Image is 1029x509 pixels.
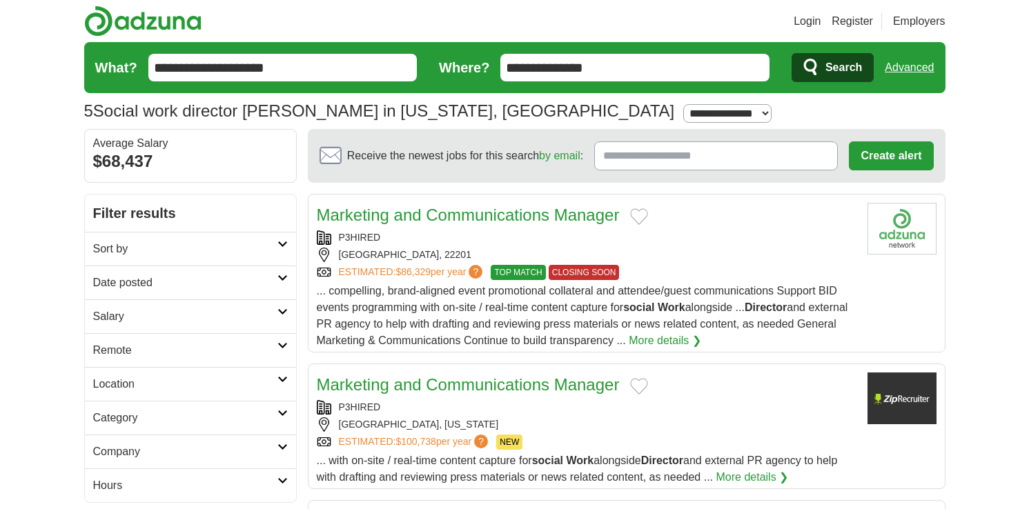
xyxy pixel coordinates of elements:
[93,275,277,291] h2: Date posted
[85,232,296,266] a: Sort by
[93,342,277,359] h2: Remote
[93,477,277,494] h2: Hours
[93,138,288,149] div: Average Salary
[85,367,296,401] a: Location
[317,455,838,483] span: ... with on-site / real-time content capture for alongside and external PR agency to help with dr...
[317,248,856,262] div: [GEOGRAPHIC_DATA], 22201
[95,57,137,78] label: What?
[93,376,277,392] h2: Location
[629,332,701,349] a: More details ❯
[85,401,296,435] a: Category
[395,436,435,447] span: $100,738
[893,13,945,30] a: Employers
[317,285,848,346] span: ... compelling, brand-aligned event promotional collateral and attendee/guest communications Supp...
[317,375,620,394] a: Marketing and Communications Manager
[85,333,296,367] a: Remote
[832,13,873,30] a: Register
[474,435,488,448] span: ?
[339,232,381,243] a: P3HIRED
[566,455,594,466] strong: Work
[491,265,545,280] span: TOP MATCH
[885,54,934,81] a: Advanced
[339,265,486,280] a: ESTIMATED:$86,329per year?
[549,265,620,280] span: CLOSING SOON
[317,417,856,432] div: [GEOGRAPHIC_DATA], [US_STATE]
[658,301,685,313] strong: Work
[532,455,563,466] strong: social
[496,435,522,450] span: NEW
[641,455,683,466] strong: Director
[469,265,482,279] span: ?
[84,99,93,123] span: 5
[85,299,296,333] a: Salary
[84,6,202,37] img: Adzuna logo
[85,194,296,232] h2: Filter results
[85,468,296,502] a: Hours
[84,101,675,120] h1: Social work director [PERSON_NAME] in [US_STATE], [GEOGRAPHIC_DATA]
[868,203,937,254] img: P3Hired logo
[849,141,933,170] button: Create alert
[339,401,381,412] a: P3HIRED
[794,13,821,30] a: Login
[439,57,489,78] label: Where?
[339,435,491,450] a: ESTIMATED:$100,738per year?
[792,53,874,82] button: Search
[539,150,580,161] a: by email
[93,410,277,426] h2: Category
[93,241,277,257] h2: Sort by
[630,208,648,225] button: Add to favorite jobs
[85,435,296,468] a: Company
[630,378,648,395] button: Add to favorite jobs
[347,148,583,164] span: Receive the newest jobs for this search :
[93,443,277,460] h2: Company
[395,266,431,277] span: $86,329
[745,301,787,313] strong: Director
[93,308,277,325] h2: Salary
[85,266,296,299] a: Date posted
[825,54,862,81] span: Search
[868,372,937,424] img: P3Hired logo
[317,206,620,224] a: Marketing and Communications Manager
[93,149,288,174] div: $68,437
[716,469,788,486] a: More details ❯
[623,301,654,313] strong: social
